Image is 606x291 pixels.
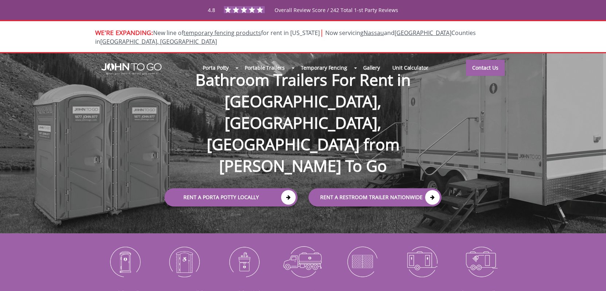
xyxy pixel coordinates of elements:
a: rent a RESTROOM TRAILER Nationwide [308,188,442,206]
a: Temporary Fencing [295,60,353,75]
span: Overall Review Score / 242 Total 1-st Party Reviews [275,7,398,28]
img: Portable-Sinks-icon_N.png [220,242,268,280]
img: Temporary-Fencing-cion_N.png [338,242,386,280]
a: [GEOGRAPHIC_DATA] [395,29,451,37]
h1: Bathroom Trailers For Rent in [GEOGRAPHIC_DATA], [GEOGRAPHIC_DATA], [GEOGRAPHIC_DATA] from [PERSO... [157,46,449,177]
img: Portable-Toilets-icon_N.png [101,242,149,280]
a: Gallery [357,60,386,75]
span: | [320,27,324,37]
img: Waste-Services-icon_N.png [279,242,327,280]
a: Porta Potty [197,60,235,75]
img: Restroom-Trailers-icon_N.png [397,242,446,280]
a: [GEOGRAPHIC_DATA], [GEOGRAPHIC_DATA] [100,38,217,46]
a: temporary fencing products [183,29,261,37]
a: Portable Trailers [238,60,291,75]
img: Shower-Trailers-icon_N.png [457,242,505,280]
img: ADA-Accessible-Units-icon_N.png [160,242,209,280]
a: Contact Us [466,60,505,76]
img: JOHN to go [101,63,162,75]
a: Nassau [364,29,384,37]
a: Rent a Porta Potty Locally [164,188,298,206]
span: WE'RE EXPANDING: [95,28,153,37]
span: 4.8 [208,7,215,13]
a: Unit Calculator [386,60,435,75]
span: New line of for rent in [US_STATE] [95,29,476,46]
